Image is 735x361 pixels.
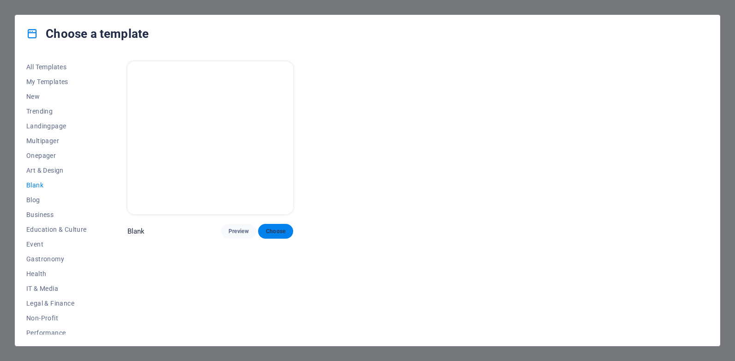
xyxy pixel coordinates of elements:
[221,224,256,239] button: Preview
[26,133,87,148] button: Multipager
[26,122,87,130] span: Landingpage
[26,104,87,119] button: Trending
[26,152,87,159] span: Onepager
[26,78,87,85] span: My Templates
[26,163,87,178] button: Art & Design
[26,281,87,296] button: IT & Media
[26,211,87,218] span: Business
[26,252,87,266] button: Gastronomy
[258,224,293,239] button: Choose
[26,63,87,71] span: All Templates
[26,60,87,74] button: All Templates
[26,285,87,292] span: IT & Media
[26,207,87,222] button: Business
[26,226,87,233] span: Education & Culture
[26,193,87,207] button: Blog
[26,26,149,41] h4: Choose a template
[26,74,87,89] button: My Templates
[26,311,87,325] button: Non-Profit
[26,241,87,248] span: Event
[265,228,286,235] span: Choose
[26,296,87,311] button: Legal & Finance
[26,108,87,115] span: Trending
[127,61,294,214] img: Blank
[127,227,145,236] p: Blank
[26,178,87,193] button: Blank
[26,222,87,237] button: Education & Culture
[26,167,87,174] span: Art & Design
[229,228,249,235] span: Preview
[26,181,87,189] span: Blank
[26,300,87,307] span: Legal & Finance
[26,137,87,144] span: Multipager
[26,329,87,337] span: Performance
[26,237,87,252] button: Event
[26,89,87,104] button: New
[26,119,87,133] button: Landingpage
[26,266,87,281] button: Health
[26,255,87,263] span: Gastronomy
[26,148,87,163] button: Onepager
[26,314,87,322] span: Non-Profit
[26,93,87,100] span: New
[26,196,87,204] span: Blog
[26,270,87,277] span: Health
[26,325,87,340] button: Performance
